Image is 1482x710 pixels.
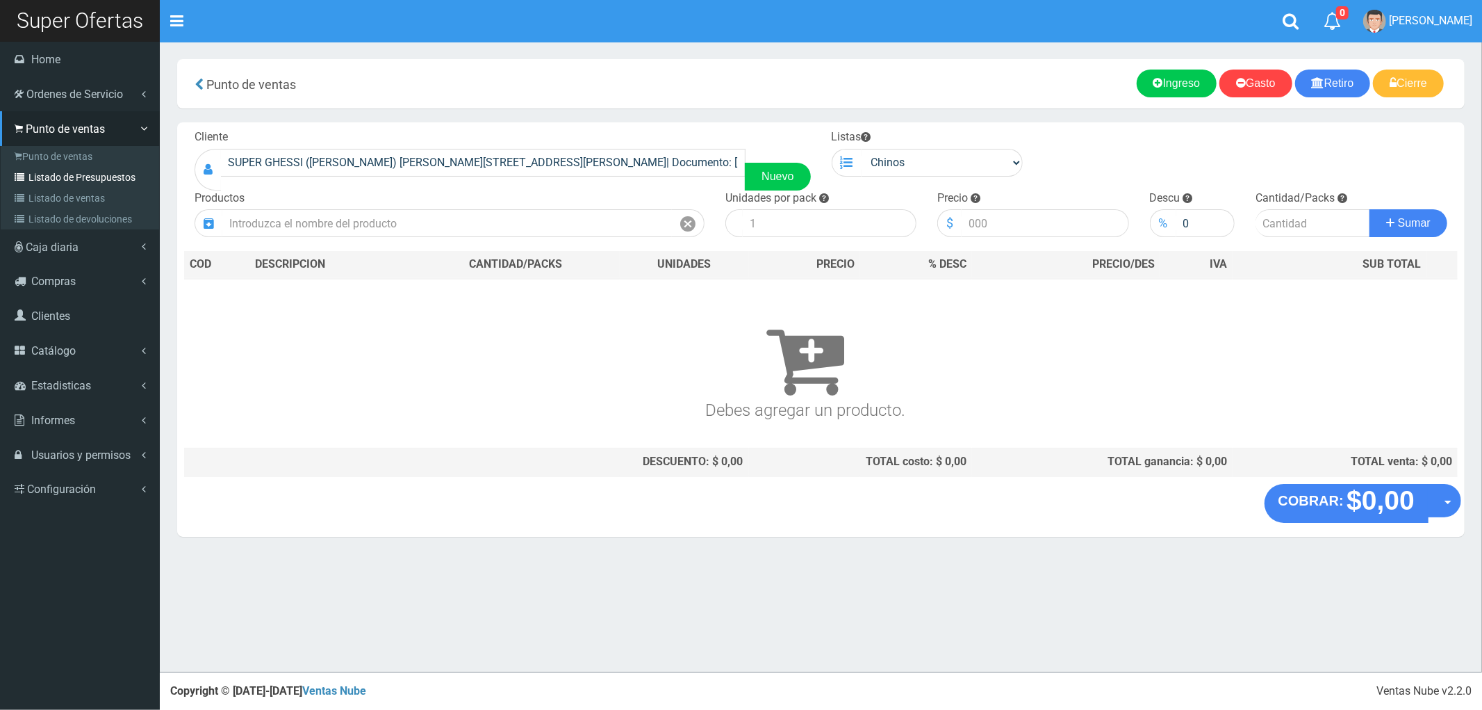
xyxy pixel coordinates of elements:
strong: Copyright © [DATE]-[DATE] [170,684,366,697]
label: Productos [195,191,245,207]
span: Estadisticas [31,379,91,392]
span: IVA [1210,257,1227,271]
th: CANTIDAD/PACKS [411,251,620,279]
input: 000 [1176,209,1235,237]
input: Consumidor Final [221,149,746,177]
input: Cantidad [1255,209,1370,237]
strong: COBRAR: [1278,493,1344,508]
strong: $0,00 [1347,485,1415,515]
span: % DESC [928,257,966,271]
span: Ordenes de Servicio [26,88,123,101]
h3: Debes agregar un producto. [190,299,1421,419]
a: Listado de devoluciones [4,209,159,229]
div: TOTAL venta: $ 0,00 [1238,454,1452,470]
span: Super Ofertas [17,8,143,33]
div: DESCUENTO: $ 0,00 [417,454,743,470]
span: [PERSON_NAME] [1389,14,1472,27]
a: Ventas Nube [302,684,366,697]
a: Nuevo [745,163,810,191]
a: Ingreso [1137,70,1217,97]
a: Punto de ventas [4,146,159,167]
span: Punto de ventas [206,77,296,92]
span: Usuarios y permisos [31,449,131,462]
th: UNIDADES [620,251,749,279]
input: 1 [743,209,916,237]
span: Informes [31,414,75,427]
a: Listado de ventas [4,188,159,209]
label: Cliente [195,129,228,145]
th: COD [184,251,249,279]
span: 0 [1336,6,1349,19]
img: User Image [1363,10,1386,33]
span: SUB TOTAL [1362,257,1421,273]
label: Precio [937,191,968,207]
div: TOTAL costo: $ 0,00 [755,454,966,470]
span: Configuración [27,483,96,496]
span: Home [31,53,60,66]
label: Descu [1150,191,1180,207]
span: Clientes [31,309,70,323]
button: COBRAR: $0,00 [1265,484,1429,523]
div: TOTAL ganancia: $ 0,00 [978,454,1227,470]
label: Unidades por pack [725,191,816,207]
span: PRECIO [816,257,855,273]
a: Gasto [1219,70,1292,97]
th: DES [249,251,412,279]
input: 000 [962,209,1128,237]
span: PRECIO/DES [1092,257,1155,271]
div: Ventas Nube v2.2.0 [1376,684,1472,700]
a: Listado de Presupuestos [4,167,159,188]
span: CRIPCION [275,257,325,271]
label: Cantidad/Packs [1255,191,1335,207]
span: Caja diaria [26,241,79,254]
span: Compras [31,275,76,288]
div: $ [937,209,962,237]
a: Cierre [1373,70,1444,97]
label: Listas [832,129,871,145]
span: Catálogo [31,344,76,357]
span: Sumar [1398,217,1431,229]
input: Introduzca el nombre del producto [222,209,672,237]
button: Sumar [1369,209,1447,237]
span: Punto de ventas [26,122,105,136]
div: % [1150,209,1176,237]
a: Retiro [1295,70,1371,97]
